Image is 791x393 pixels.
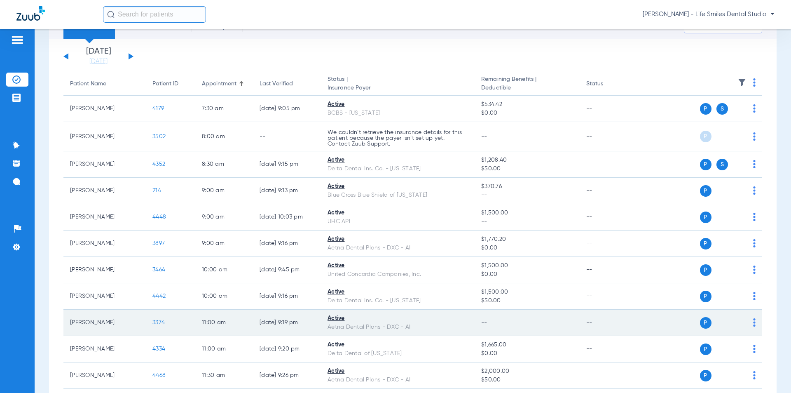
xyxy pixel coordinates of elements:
div: Appointment [202,80,246,88]
td: [PERSON_NAME] [63,151,146,178]
div: Active [328,367,468,376]
span: 214 [152,188,161,193]
div: Appointment [202,80,236,88]
td: 10:00 AM [195,283,253,310]
td: -- [580,151,635,178]
td: 9:00 AM [195,204,253,231]
img: group-dot-blue.svg [753,160,756,168]
div: Patient Name [70,80,106,88]
span: P [700,238,711,249]
td: -- [580,122,635,151]
span: P [700,212,711,223]
span: $2,000.00 [481,367,573,376]
div: Last Verified [260,80,314,88]
img: filter.svg [738,78,746,87]
img: group-dot-blue.svg [753,186,756,195]
span: 3374 [152,320,165,325]
span: $50.00 [481,376,573,384]
span: 3464 [152,267,165,273]
span: $1,208.40 [481,156,573,165]
li: [DATE] [74,47,123,66]
span: $370.76 [481,182,573,191]
span: $1,770.20 [481,235,573,244]
img: group-dot-blue.svg [753,292,756,300]
span: 4442 [152,293,166,299]
td: [DATE] 9:19 PM [253,310,321,336]
td: -- [580,96,635,122]
span: Insurance Payer [328,84,468,92]
td: [DATE] 9:05 PM [253,96,321,122]
span: P [700,344,711,355]
span: -- [481,191,573,200]
p: We couldn’t retrieve the insurance details for this patient because the payer isn’t set up yet. C... [328,129,468,147]
div: Delta Dental Ins. Co. - [US_STATE] [328,165,468,173]
td: [DATE] 9:45 PM [253,257,321,283]
div: Blue Cross Blue Shield of [US_STATE] [328,191,468,200]
td: [PERSON_NAME] [63,362,146,389]
th: Status | [321,73,475,96]
td: 10:00 AM [195,257,253,283]
span: P [700,317,711,329]
div: United Concordia Companies, Inc. [328,270,468,279]
span: $50.00 [481,165,573,173]
td: 9:00 AM [195,231,253,257]
span: 3897 [152,240,165,246]
td: [PERSON_NAME] [63,122,146,151]
span: P [700,131,711,142]
td: -- [580,257,635,283]
th: Status [580,73,635,96]
span: $1,500.00 [481,261,573,270]
div: Active [328,156,468,165]
span: $1,500.00 [481,288,573,297]
td: 7:30 AM [195,96,253,122]
div: Aetna Dental Plans - DXC - AI [328,244,468,252]
img: group-dot-blue.svg [753,78,756,87]
span: 4352 [152,161,165,167]
span: $1,500.00 [481,209,573,217]
td: [DATE] 9:26 PM [253,362,321,389]
span: $534.42 [481,100,573,109]
span: S [716,159,728,170]
td: [PERSON_NAME] [63,96,146,122]
input: Search for patients [103,6,206,23]
td: [PERSON_NAME] [63,257,146,283]
td: -- [580,336,635,362]
img: hamburger-icon [11,35,24,45]
span: P [700,103,711,115]
img: group-dot-blue.svg [753,266,756,274]
td: -- [580,178,635,204]
iframe: Chat Widget [750,353,791,393]
div: Active [328,341,468,349]
img: group-dot-blue.svg [753,318,756,327]
span: $1,665.00 [481,341,573,349]
span: $50.00 [481,297,573,305]
td: [PERSON_NAME] [63,283,146,310]
div: UHC API [328,217,468,226]
span: -- [481,320,487,325]
div: Aetna Dental Plans - DXC - AI [328,323,468,332]
td: -- [580,204,635,231]
span: 4468 [152,372,166,378]
img: group-dot-blue.svg [753,132,756,141]
img: Zuub Logo [16,6,45,21]
div: Active [328,314,468,323]
td: -- [580,283,635,310]
td: [DATE] 10:03 PM [253,204,321,231]
div: Active [328,288,468,297]
td: -- [580,362,635,389]
td: [DATE] 9:16 PM [253,231,321,257]
td: [PERSON_NAME] [63,336,146,362]
span: P [700,291,711,302]
div: Active [328,235,468,244]
td: [PERSON_NAME] [63,231,146,257]
span: P [700,370,711,381]
div: Active [328,182,468,191]
span: [PERSON_NAME] - Life Smiles Dental Studio [643,10,775,19]
td: -- [253,122,321,151]
a: [DATE] [74,57,123,66]
div: Delta Dental Ins. Co. - [US_STATE] [328,297,468,305]
span: $0.00 [481,109,573,118]
td: 8:00 AM [195,122,253,151]
span: -- [481,134,487,139]
div: Delta Dental of [US_STATE] [328,349,468,358]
